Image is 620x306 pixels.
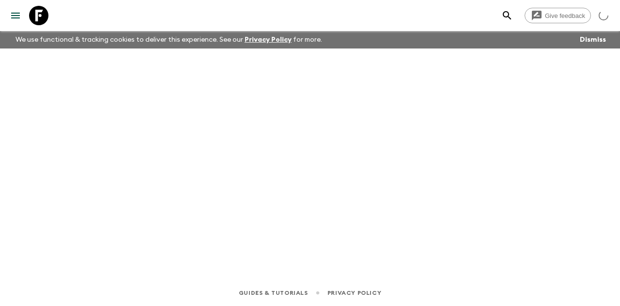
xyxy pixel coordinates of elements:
[497,6,517,25] button: search adventures
[245,36,292,43] a: Privacy Policy
[577,33,608,47] button: Dismiss
[239,288,308,298] a: Guides & Tutorials
[12,31,326,48] p: We use functional & tracking cookies to deliver this experience. See our for more.
[525,8,591,23] a: Give feedback
[6,6,25,25] button: menu
[327,288,381,298] a: Privacy Policy
[540,12,590,19] span: Give feedback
